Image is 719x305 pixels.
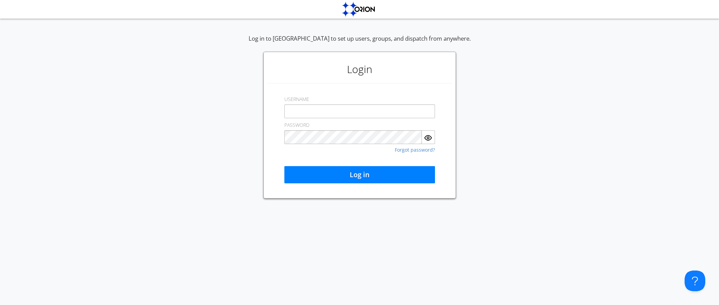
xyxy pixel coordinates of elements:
a: Forgot password? [395,148,435,152]
input: Password [284,130,422,144]
button: Show Password [422,130,435,144]
div: Log in to [GEOGRAPHIC_DATA] to set up users, groups, and dispatch from anywhere. [249,34,471,52]
iframe: Toggle Customer Support [685,271,705,291]
label: PASSWORD [284,122,309,129]
img: eye.svg [424,134,432,142]
button: Log in [284,166,435,183]
h1: Login [267,55,452,83]
label: USERNAME [284,96,309,103]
